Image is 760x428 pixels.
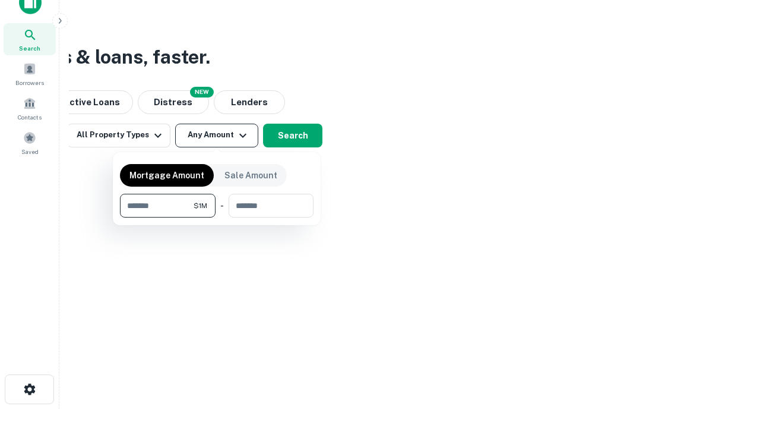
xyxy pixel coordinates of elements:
[220,194,224,218] div: -
[224,169,277,182] p: Sale Amount
[701,333,760,390] iframe: Chat Widget
[129,169,204,182] p: Mortgage Amount
[194,200,207,211] span: $1M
